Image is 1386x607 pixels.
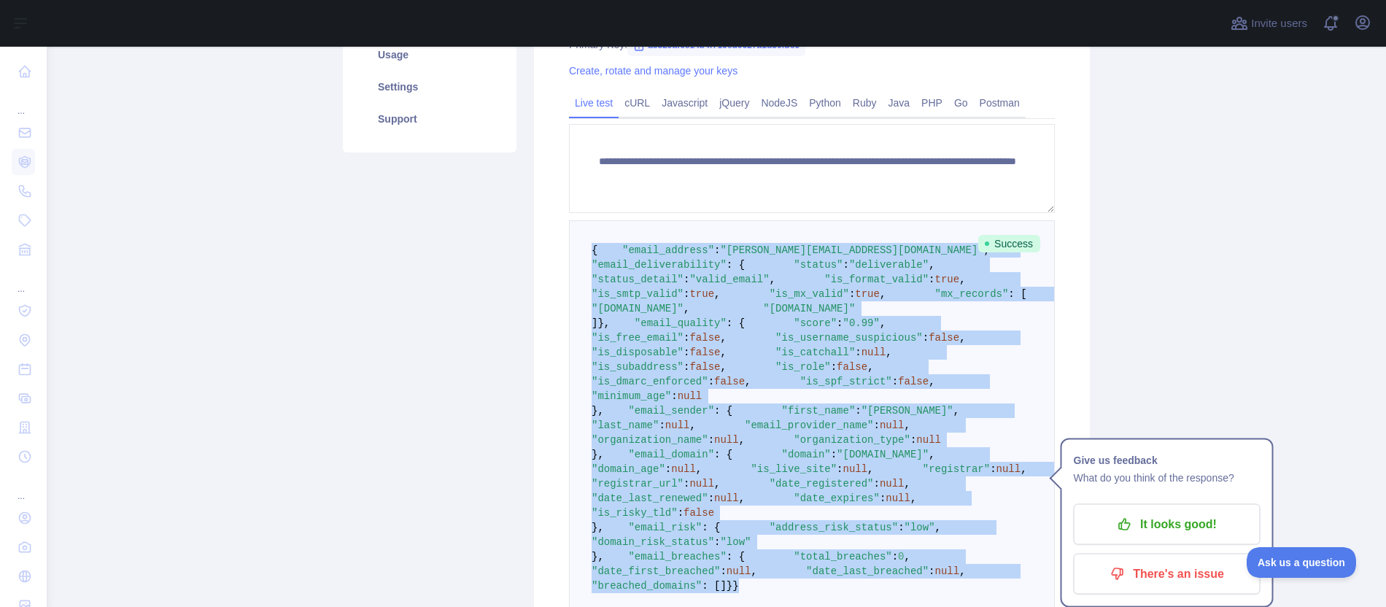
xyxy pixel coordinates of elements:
span: false [689,347,720,358]
span: : [684,347,689,358]
span: "date_last_breached" [806,565,929,577]
span: , [714,478,720,490]
span: : [708,376,714,387]
span: : { [702,522,720,533]
span: null [843,463,868,475]
span: null [665,420,690,431]
span: }, [592,405,604,417]
span: : [910,434,916,446]
a: Settings [360,71,499,103]
span: "email_risk" [628,522,702,533]
span: , [745,376,751,387]
span: : [837,463,843,475]
span: : [990,463,996,475]
p: It looks good! [1085,512,1250,537]
span: : [880,492,886,504]
span: : [659,420,665,431]
span: false [689,361,720,373]
span: "email_provider_name" [745,420,873,431]
span: : [923,332,929,344]
span: null [727,565,751,577]
span: "[DOMAIN_NAME]" [763,303,855,314]
span: "low" [905,522,935,533]
span: : [ [1008,288,1026,300]
h1: Give us feedback [1074,452,1261,469]
span: "[PERSON_NAME][EMAIL_ADDRESS][DOMAIN_NAME]" [720,244,983,256]
span: : { [727,317,745,329]
span: , [714,288,720,300]
span: , [739,492,745,504]
span: Success [978,235,1040,252]
span: }, [592,449,604,460]
span: : [892,376,898,387]
span: null [880,478,905,490]
span: "is_dmarc_enforced" [592,376,708,387]
span: , [867,463,873,475]
span: , [929,376,934,387]
a: Postman [974,91,1026,115]
span: null [689,478,714,490]
span: "is_spf_strict" [800,376,892,387]
span: , [959,332,965,344]
span: "registrar_url" [592,478,684,490]
span: , [959,565,965,577]
span: : [892,551,898,562]
span: "is_username_suspicious" [775,332,923,344]
span: "email_quality" [635,317,727,329]
span: : [831,361,837,373]
span: false [837,361,867,373]
span: "is_role" [775,361,831,373]
span: "domain_risk_status" [592,536,714,548]
span: "email_address" [622,244,714,256]
span: : [714,244,720,256]
span: : [929,274,934,285]
span: "0.99" [843,317,880,329]
span: "date_expires" [794,492,880,504]
button: Invite users [1228,12,1310,35]
span: Invite users [1251,15,1307,32]
span: : [684,274,689,285]
span: : [671,390,677,402]
span: : { [727,551,745,562]
span: , [720,361,726,373]
span: ] [592,317,597,329]
span: , [959,274,965,285]
span: "domain_age" [592,463,665,475]
span: null [916,434,941,446]
span: "is_smtp_valid" [592,288,684,300]
span: : [684,288,689,300]
span: , [910,492,916,504]
span: false [689,332,720,344]
span: "[PERSON_NAME]" [862,405,953,417]
span: "is_free_email" [592,332,684,344]
span: , [935,522,941,533]
a: Java [883,91,916,115]
button: There's an issue [1074,554,1261,595]
span: "status_detail" [592,274,684,285]
span: "is_live_site" [751,463,837,475]
span: "date_last_renewed" [592,492,708,504]
span: "registrar" [923,463,990,475]
a: jQuery [713,91,755,115]
span: , [751,565,756,577]
iframe: Toggle Customer Support [1247,547,1357,578]
a: Support [360,103,499,135]
span: true [935,274,960,285]
a: Javascript [656,91,713,115]
span: "email_domain" [628,449,714,460]
span: , [905,420,910,431]
span: : [874,478,880,490]
span: , [929,259,934,271]
span: null [996,463,1021,475]
span: : [843,259,849,271]
a: Go [948,91,974,115]
span: }, [592,551,604,562]
span: : [855,347,861,358]
span: "date_first_breached" [592,565,720,577]
span: "last_name" [592,420,659,431]
span: "[DOMAIN_NAME]" [592,303,684,314]
span: , [689,420,695,431]
span: , [886,347,891,358]
span: 0 [898,551,904,562]
span: : [898,522,904,533]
